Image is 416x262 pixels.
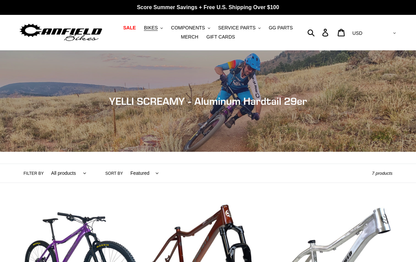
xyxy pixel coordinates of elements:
img: Canfield Bikes [19,22,103,43]
span: GIFT CARDS [206,34,235,40]
a: GG PARTS [265,23,296,32]
button: COMPONENTS [168,23,213,32]
span: BIKES [144,25,158,31]
button: SERVICE PARTS [215,23,264,32]
label: Filter by [24,170,44,176]
label: Sort by [105,170,123,176]
span: 7 products [372,171,393,176]
a: MERCH [178,32,202,42]
span: SALE [123,25,136,31]
button: BIKES [140,23,166,32]
span: GG PARTS [269,25,293,31]
a: GIFT CARDS [203,32,239,42]
span: SERVICE PARTS [218,25,256,31]
span: YELLI SCREAMY - Aluminum Hardtail 29er [109,95,307,107]
a: SALE [120,23,139,32]
span: COMPONENTS [171,25,205,31]
span: MERCH [181,34,198,40]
